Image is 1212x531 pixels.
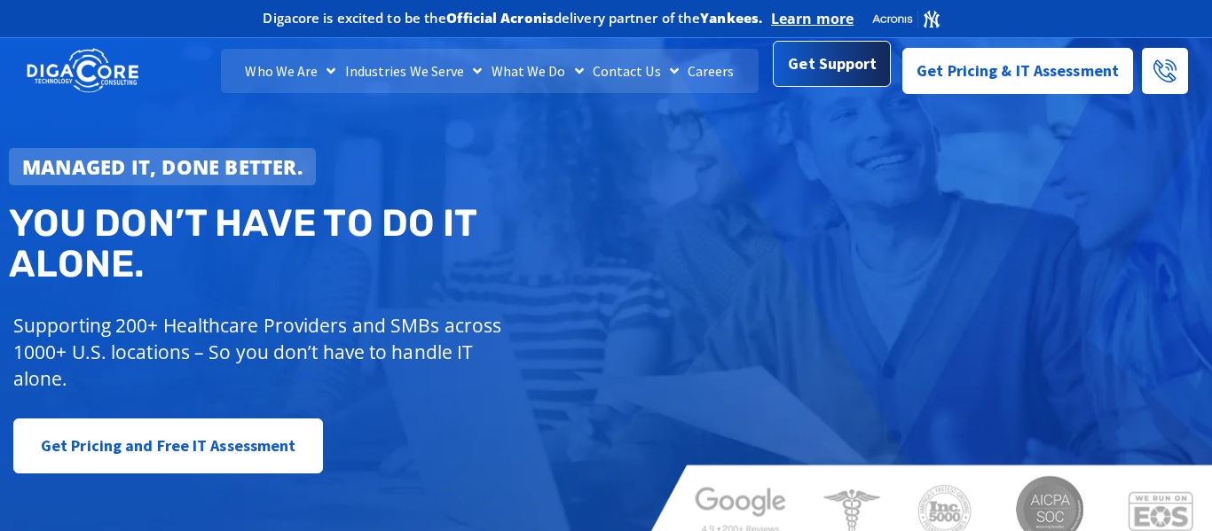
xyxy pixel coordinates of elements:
a: What We Do [487,49,588,93]
a: Get Pricing & IT Assessment [902,48,1133,94]
h2: Digacore is excited to be the delivery partner of the [263,12,762,25]
img: Acronis [871,9,940,29]
a: Get Support [773,41,891,87]
b: Yankees. [700,9,762,27]
p: Supporting 200+ Healthcare Providers and SMBs across 1000+ U.S. locations – So you don’t have to ... [13,312,509,392]
a: Learn more [771,10,854,27]
a: Contact Us [588,49,683,93]
h2: You don’t have to do IT alone. [9,203,619,285]
a: Careers [683,49,739,93]
img: DigaCore Technology Consulting [27,47,138,95]
strong: Managed IT, done better. [22,153,303,180]
a: Managed IT, done better. [9,148,316,185]
nav: Menu [221,49,759,93]
a: Get Pricing and Free IT Assessment [13,418,323,473]
span: Get Support [788,46,877,82]
a: Industries We Serve [341,49,487,93]
span: Get Pricing & IT Assessment [917,53,1119,89]
span: Get Pricing and Free IT Assessment [41,428,295,464]
a: Who We Are [240,49,340,93]
b: Official Acronis [446,9,554,27]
